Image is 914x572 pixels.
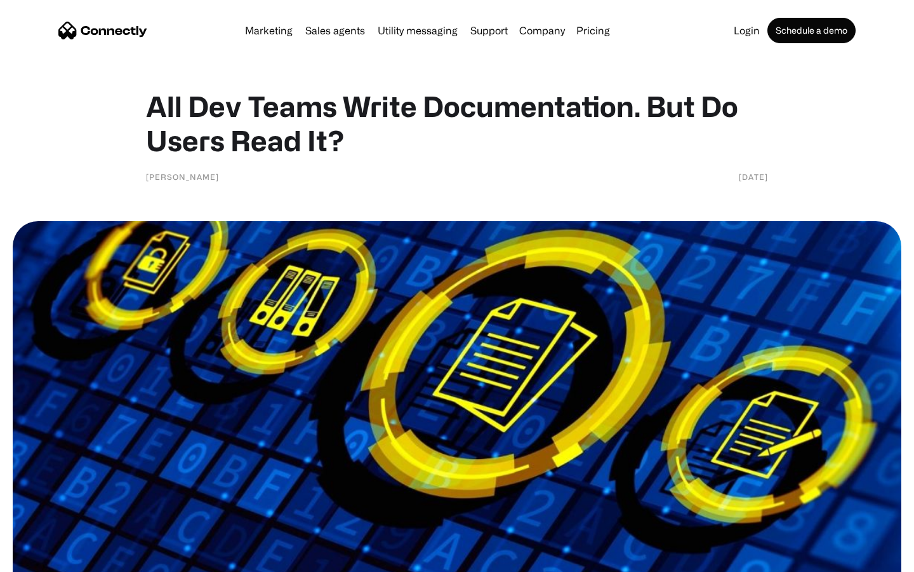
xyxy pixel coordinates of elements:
[146,170,219,183] div: [PERSON_NAME]
[739,170,768,183] div: [DATE]
[300,25,370,36] a: Sales agents
[767,18,856,43] a: Schedule a demo
[13,550,76,568] aside: Language selected: English
[373,25,463,36] a: Utility messaging
[146,89,768,158] h1: All Dev Teams Write Documentation. But Do Users Read It?
[519,22,565,39] div: Company
[465,25,513,36] a: Support
[729,25,765,36] a: Login
[240,25,298,36] a: Marketing
[25,550,76,568] ul: Language list
[571,25,615,36] a: Pricing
